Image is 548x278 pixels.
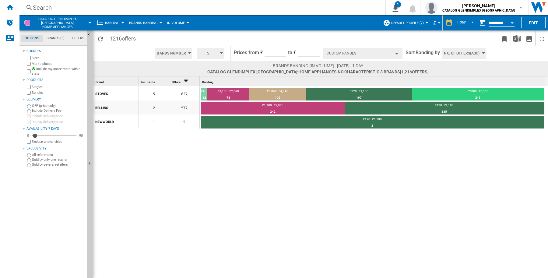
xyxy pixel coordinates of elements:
label: Singles [32,85,84,89]
label: Bundles [32,90,84,95]
b: CATALOG GLENDIMPLEX [GEOGRAPHIC_DATA] [442,9,515,12]
button: Download as image [523,31,535,46]
div: 5 [139,86,169,100]
label: Exclude unavailables [32,139,84,144]
span: £ [433,20,436,26]
input: All references [27,153,31,157]
div: 0 [26,133,30,138]
button: Custom Ranges [323,48,402,59]
div: 78 [207,95,249,101]
label: Sold by only one retailer [32,157,84,162]
div: BELLING [95,101,138,114]
span: CATALOG GLENDIMPLEX [GEOGRAPHIC_DATA]:Home appliances No characteristic 3 brands [207,69,429,75]
div: 1 [395,1,401,7]
button: md-calendar [476,17,489,29]
div: 197 [306,95,412,101]
input: Display delivery price [27,120,31,124]
div: £120 - £1,100 [201,117,544,123]
span: No. bands [141,80,155,84]
div: 2 [169,114,199,128]
div: Banding Sort None [201,76,545,86]
div: £2,080 - £3,060 [412,89,544,95]
button: Bookmark this report [498,31,511,46]
span: Sort Descending [181,80,191,84]
div: Sort None [94,76,139,86]
button: Open calendar [507,16,518,27]
div: Banding [96,15,123,30]
md-tab-item: Brands (3) [43,35,68,42]
span: Brands banding (In volume) - [DATE] - 1 day [207,63,429,69]
div: 12 [201,95,207,101]
button: Banding [105,15,123,30]
button: Hide [87,30,94,41]
div: 577 [169,100,199,114]
div: Sort Descending [170,76,199,86]
div: 242 [201,109,345,115]
div: Offers Sort Descending [170,76,199,86]
div: Products [26,78,84,83]
input: Include delivery price [27,114,31,118]
button: Bands Number [155,48,192,59]
input: OFF (price only) [27,104,31,108]
input: Sites [27,56,31,60]
span: Sort Banding by [406,46,440,61]
div: Availability 7 Days [26,126,84,131]
span: Bands Number [157,48,186,59]
span: offers [412,69,427,74]
span: In volume [167,21,185,25]
div: 1 day [457,20,466,24]
span: Prices from [234,50,259,55]
div: No. bands Sort None [140,76,169,86]
button: 5 [197,48,224,59]
div: Sources [26,49,84,54]
label: All references [32,153,84,157]
button: No. of offers(Asc) [442,48,486,59]
div: NEWWORLD [95,115,138,128]
div: £120 - £1,100 [345,103,544,109]
div: 2 [201,123,544,129]
div: £3,060 - £4,040 [249,89,306,95]
div: 90 [78,133,84,138]
button: Download in Excel [511,31,523,46]
label: OFF (price only) [32,104,84,108]
span: [PERSON_NAME] [442,3,515,9]
span: Offers [172,80,180,84]
span: [1,216 ] [400,69,429,74]
span: CATALOG GLENDIMPLEX UK:Home appliances [33,17,81,29]
span: 1216 [107,31,139,44]
div: 105 [249,95,306,101]
button: CATALOG GLENDIMPLEX [GEOGRAPHIC_DATA]Home appliances [33,15,87,30]
div: £ [433,15,439,30]
div: 1 [139,114,169,128]
input: Marketplaces [27,62,31,66]
div: £4,040 - £5,020 [201,89,207,95]
div: Sort None [201,76,545,86]
label: Sold by several retailers [32,162,84,167]
md-select: REPORTS.WIZARD.STEPS.REPORT.STEPS.REPORT_OPTIONS.PERIOD: 1 day [456,18,476,28]
span: Default profile (7) [391,21,424,25]
div: Exclusivity [26,146,84,151]
button: In volume [167,15,188,30]
div: 5 [195,46,226,61]
button: Reload [94,31,107,46]
input: Include my assortment within stats [27,68,31,75]
span: £ [293,50,296,55]
input: Include Delivery Fee [27,109,31,113]
span: Brands Banding [129,21,158,25]
img: excel-24x24.png [513,35,521,42]
div: 637 [169,86,199,100]
div: Sort None [140,76,169,86]
div: 335 [345,109,544,115]
div: £1,100 - £2,080 [207,89,249,95]
span: to [288,50,292,55]
div: £1,100 - £2,080 [201,103,345,109]
div: £120 - £1,100 [306,89,412,95]
div: 2 [139,100,169,114]
label: Include Delivery Fee [32,108,84,113]
div: Search [33,3,370,12]
label: Include delivery price [32,114,84,118]
img: profile.jpg [425,2,437,14]
button: Brands Banding [129,15,161,30]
